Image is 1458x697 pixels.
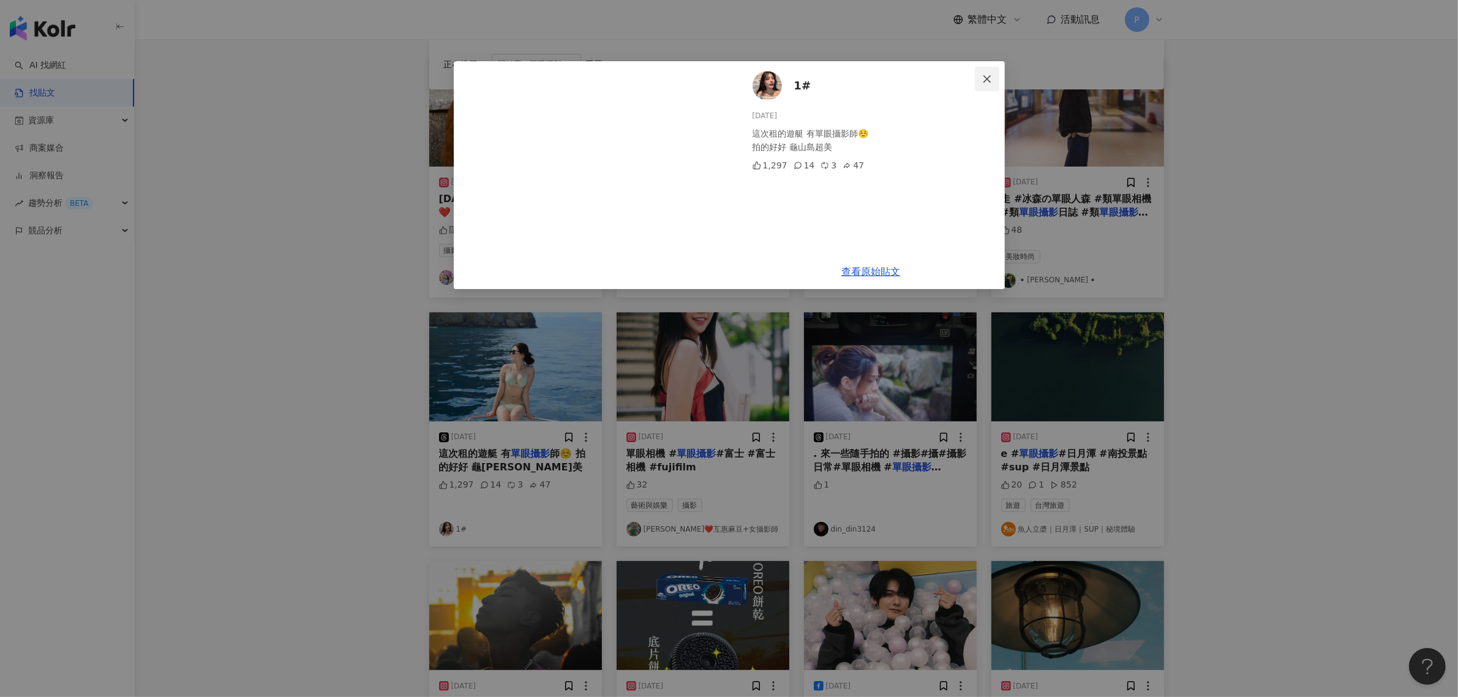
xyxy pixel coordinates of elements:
[794,159,815,172] div: 14
[842,266,901,277] a: 查看原始貼文
[843,159,864,172] div: 47
[753,159,787,172] div: 1,297
[753,127,995,154] div: 這次租的遊艇 有單眼攝影師☺️ 拍的好好 龜山島超美
[794,77,811,94] span: 1#
[982,74,992,84] span: close
[975,67,999,91] button: Close
[821,159,836,172] div: 3
[753,71,978,100] a: KOL Avatar1#
[753,71,782,100] img: KOL Avatar
[753,110,995,122] div: [DATE]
